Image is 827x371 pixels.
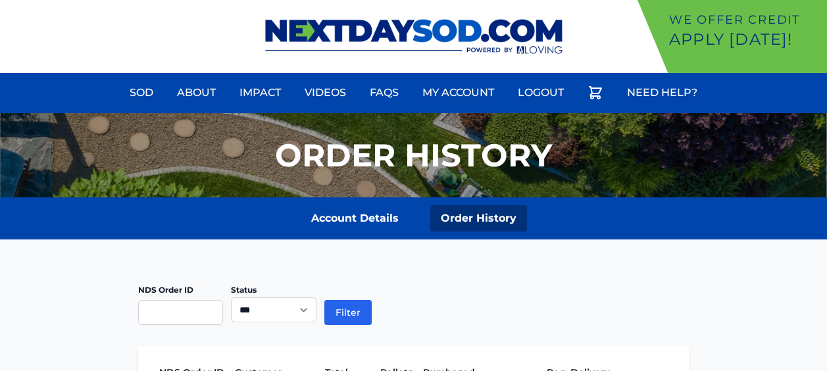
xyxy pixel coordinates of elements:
[232,77,289,109] a: Impact
[297,77,354,109] a: Videos
[324,300,372,325] button: Filter
[619,77,705,109] a: Need Help?
[169,77,224,109] a: About
[231,285,257,295] label: Status
[301,205,409,232] a: Account Details
[275,139,552,171] h1: Order History
[122,77,161,109] a: Sod
[414,77,502,109] a: My Account
[138,285,193,295] label: NDS Order ID
[669,29,822,50] p: Apply [DATE]!
[430,205,527,232] a: Order History
[669,11,822,29] p: We offer Credit
[362,77,407,109] a: FAQs
[510,77,572,109] a: Logout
